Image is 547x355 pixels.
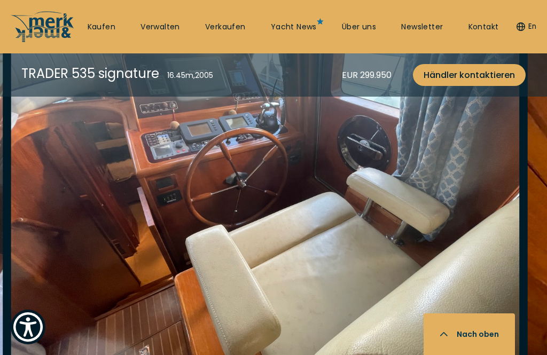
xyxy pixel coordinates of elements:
[424,68,515,82] span: Händler kontaktieren
[21,64,159,83] div: TRADER 535 signature
[342,68,392,82] div: EUR 299.950
[11,310,45,344] button: Show Accessibility Preferences
[88,22,115,33] a: Kaufen
[413,64,526,86] a: Händler kontaktieren
[140,22,180,33] a: Verwalten
[167,70,213,81] div: 16.45 m , 2005
[205,22,246,33] a: Verkaufen
[271,22,317,33] a: Yacht News
[517,21,536,32] button: En
[468,22,499,33] a: Kontakt
[401,22,443,33] a: Newsletter
[342,22,376,33] a: Über uns
[424,313,515,355] button: Nach oben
